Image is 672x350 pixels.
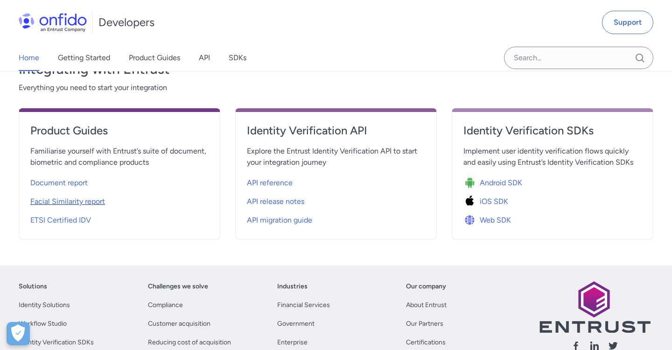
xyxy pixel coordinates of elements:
[247,123,425,146] a: Identity Verification API
[247,172,425,190] a: API reference
[199,45,210,71] a: API
[30,190,209,209] a: Facial Similarity report
[602,11,653,34] a: Support
[7,322,30,345] div: Cookie Preferences
[19,281,47,292] a: Solutions
[19,318,67,329] a: Workflow Studio
[406,300,447,311] a: About Entrust
[19,82,653,93] span: Everything you need to start your integration
[406,337,446,348] a: Certifications
[148,337,231,348] a: Reducing cost of acquisition
[30,146,209,168] span: Familiarise yourself with Entrust’s suite of document, biometric and compliance products
[247,146,425,168] span: Explore the Entrust Identity Verification API to start your integration journey
[30,172,209,190] a: Document report
[539,281,651,333] img: Entrust logo
[480,196,508,207] span: iOS SDK
[463,123,642,138] h4: Identity Verification SDKs
[148,318,210,329] a: Customer acquisition
[7,322,30,345] button: Open Preferences
[30,196,105,207] span: Facial Similarity report
[58,45,110,71] a: Getting Started
[19,300,70,311] a: Identity Solutions
[463,146,642,168] span: Implement user identity verification flows quickly and easily using Entrust’s Identity Verificati...
[247,177,293,189] span: API reference
[277,337,308,348] a: Enterprise
[463,195,480,208] img: Icon iOS SDK
[463,190,642,209] a: Icon iOS SDKiOS SDK
[480,215,511,226] span: Web SDK
[247,209,425,228] a: API migration guide
[19,13,87,32] img: Onfido Logo
[98,15,154,30] h1: Developers
[406,318,443,329] a: Our Partners
[19,337,94,348] a: Identity Verification SDKs
[277,300,330,311] a: Financial Services
[30,215,91,226] span: ETSI Certified IDV
[463,214,480,227] img: Icon Web SDK
[229,45,246,71] a: SDKs
[247,215,312,226] span: API migration guide
[480,177,522,189] span: Android SDK
[463,176,480,189] img: Icon Android SDK
[129,45,180,71] a: Product Guides
[463,123,642,146] a: Identity Verification SDKs
[247,196,304,207] span: API release notes
[30,123,209,138] h4: Product Guides
[247,123,425,138] h4: Identity Verification API
[406,281,446,292] a: Our company
[30,177,88,189] span: Document report
[463,172,642,190] a: Icon Android SDKAndroid SDK
[30,123,209,146] a: Product Guides
[19,45,39,71] a: Home
[148,300,183,311] a: Compliance
[30,209,209,228] a: ETSI Certified IDV
[463,209,642,228] a: Icon Web SDKWeb SDK
[504,47,653,69] input: Onfido search input field
[148,281,208,292] a: Challenges we solve
[277,318,315,329] a: Government
[247,190,425,209] a: API release notes
[277,281,308,292] a: Industries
